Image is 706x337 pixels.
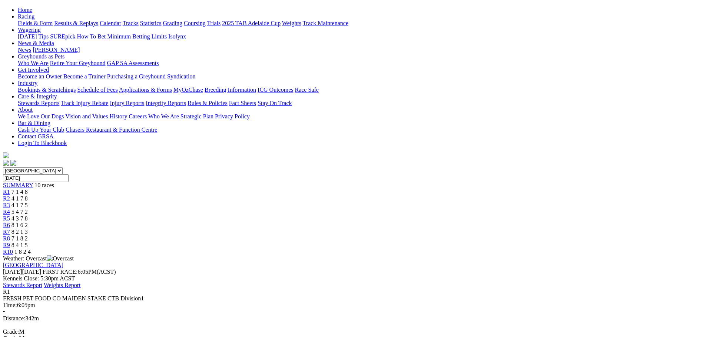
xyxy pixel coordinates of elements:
[11,235,28,242] span: 7 1 8 2
[11,215,28,222] span: 4 3 7 8
[303,20,348,26] a: Track Maintenance
[18,60,703,67] div: Greyhounds as Pets
[3,275,703,282] div: Kennels Close: 5:30pm ACST
[3,182,33,188] a: SUMMARY
[11,209,28,215] span: 5 4 7 2
[50,60,106,66] a: Retire Your Greyhound
[18,127,703,133] div: Bar & Dining
[66,127,157,133] a: Chasers Restaurant & Function Centre
[3,328,703,335] div: M
[18,73,703,80] div: Get Involved
[3,262,63,268] a: [GEOGRAPHIC_DATA]
[18,127,64,133] a: Cash Up Your Club
[258,100,292,106] a: Stay On Track
[107,73,166,80] a: Purchasing a Greyhound
[3,269,22,275] span: [DATE]
[18,60,49,66] a: Who We Are
[180,113,213,119] a: Strategic Plan
[100,20,121,26] a: Calendar
[11,242,28,248] span: 8 4 1 5
[140,20,162,26] a: Statistics
[18,100,59,106] a: Stewards Reports
[18,27,41,33] a: Wagering
[43,269,116,275] span: 6:05PM(ACST)
[63,73,106,80] a: Become a Trainer
[129,113,147,119] a: Careers
[184,20,206,26] a: Coursing
[3,160,9,166] img: facebook.svg
[18,93,57,100] a: Care & Integrity
[11,229,28,235] span: 8 2 1 3
[44,282,81,288] a: Weights Report
[18,20,53,26] a: Fields & Form
[18,120,50,126] a: Bar & Dining
[18,133,53,139] a: Contact GRSA
[33,47,80,53] a: [PERSON_NAME]
[282,20,301,26] a: Weights
[34,182,54,188] span: 10 races
[3,282,42,288] a: Stewards Report
[18,87,703,93] div: Industry
[3,222,10,228] span: R6
[123,20,139,26] a: Tracks
[18,100,703,107] div: Care & Integrity
[3,328,19,335] span: Grade:
[107,60,159,66] a: GAP SA Assessments
[163,20,182,26] a: Grading
[167,73,195,80] a: Syndication
[3,152,9,158] img: logo-grsa-white.png
[3,309,5,315] span: •
[50,33,75,40] a: SUREpick
[146,100,186,106] a: Integrity Reports
[18,47,703,53] div: News & Media
[3,302,17,308] span: Time:
[229,100,256,106] a: Fact Sheets
[222,20,281,26] a: 2025 TAB Adelaide Cup
[14,249,31,255] span: 1 8 2 4
[3,302,703,309] div: 6:05pm
[11,189,28,195] span: 7 1 4 8
[119,87,172,93] a: Applications & Forms
[54,20,98,26] a: Results & Replays
[3,242,10,248] span: R9
[107,33,167,40] a: Minimum Betting Limits
[3,189,10,195] a: R1
[18,73,62,80] a: Become an Owner
[3,255,74,262] span: Weather: Overcast
[11,195,28,202] span: 4 1 7 8
[110,100,144,106] a: Injury Reports
[18,87,76,93] a: Bookings & Scratchings
[61,100,108,106] a: Track Injury Rebate
[3,202,10,208] a: R3
[3,174,69,182] input: Select date
[77,87,117,93] a: Schedule of Fees
[18,140,67,146] a: Login To Blackbook
[3,209,10,215] a: R4
[295,87,318,93] a: Race Safe
[3,229,10,235] a: R7
[18,113,64,119] a: We Love Our Dogs
[168,33,186,40] a: Isolynx
[188,100,228,106] a: Rules & Policies
[3,195,10,202] a: R2
[3,295,703,302] div: FRESH PET FOOD CO MAIDEN STAKE CTB Division1
[3,215,10,222] a: R5
[18,33,703,40] div: Wagering
[65,113,108,119] a: Vision and Values
[207,20,221,26] a: Trials
[215,113,250,119] a: Privacy Policy
[18,33,49,40] a: [DATE] Tips
[18,47,31,53] a: News
[18,67,49,73] a: Get Involved
[77,33,106,40] a: How To Bet
[205,87,256,93] a: Breeding Information
[109,113,127,119] a: History
[3,315,703,322] div: 342m
[3,249,13,255] span: R10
